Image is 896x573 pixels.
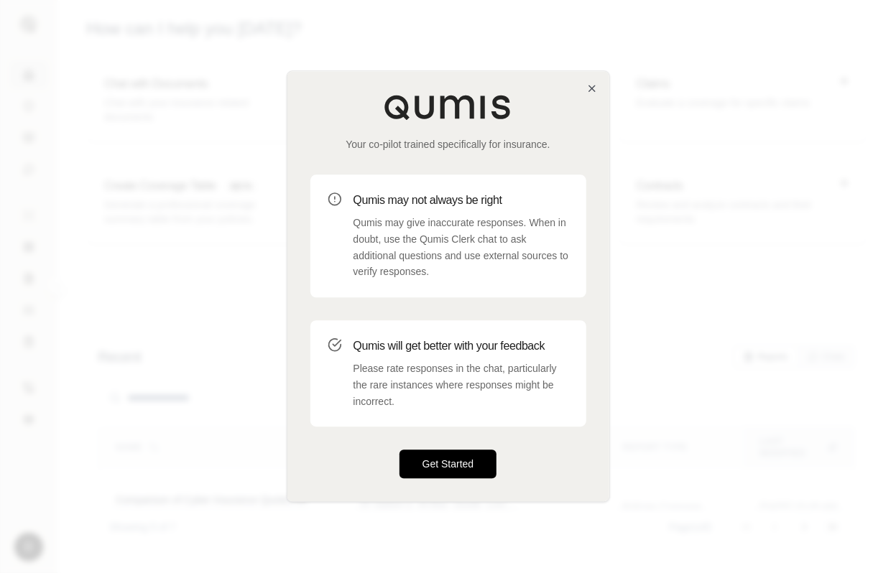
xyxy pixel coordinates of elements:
[310,137,586,152] p: Your co-pilot trained specifically for insurance.
[354,337,569,355] h3: Qumis will get better with your feedback
[354,192,569,209] h3: Qumis may not always be right
[399,450,497,479] button: Get Started
[354,360,569,409] p: Please rate responses in the chat, particularly the rare instances where responses might be incor...
[384,94,513,120] img: Qumis Logo
[354,215,569,280] p: Qumis may give inaccurate responses. When in doubt, use the Qumis Clerk chat to ask additional qu...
